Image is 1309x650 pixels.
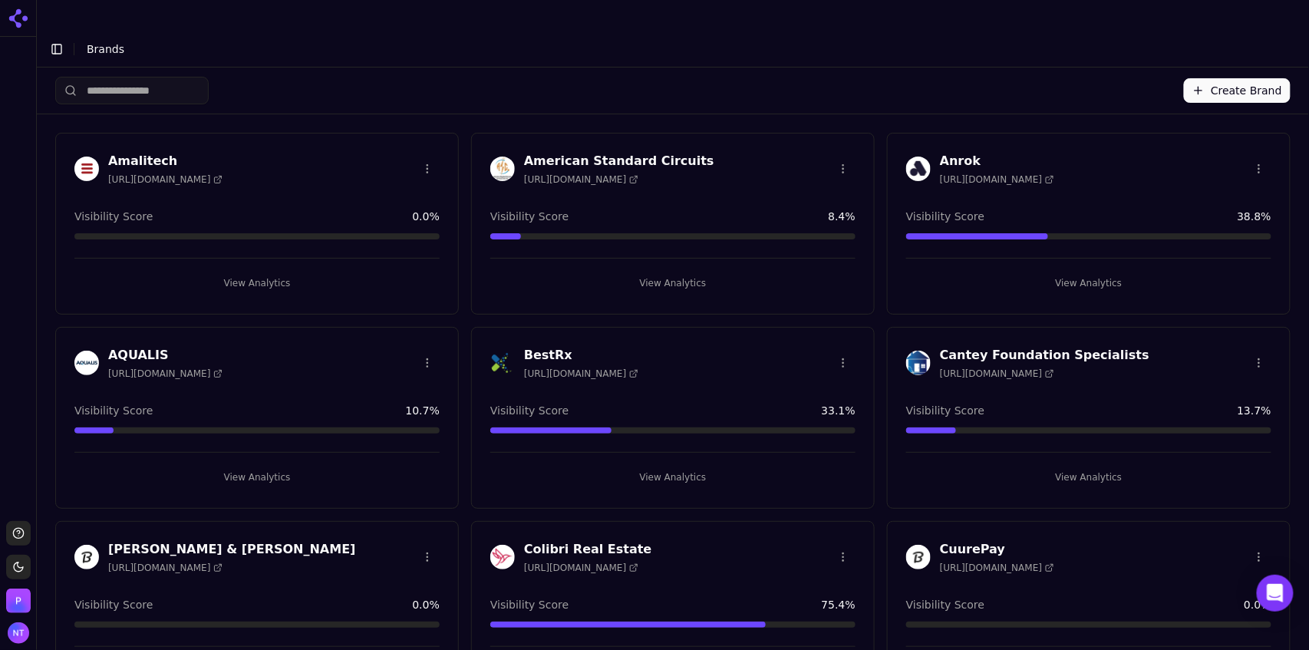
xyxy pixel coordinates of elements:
[906,351,931,375] img: Cantey Foundation Specialists
[940,562,1054,574] span: [URL][DOMAIN_NAME]
[74,597,153,612] span: Visibility Score
[1238,403,1271,418] span: 13.7 %
[87,43,124,55] span: Brands
[490,465,856,490] button: View Analytics
[108,540,356,559] h3: [PERSON_NAME] & [PERSON_NAME]
[906,403,984,418] span: Visibility Score
[74,351,99,375] img: AQUALIS
[524,152,714,170] h3: American Standard Circuits
[906,157,931,181] img: Anrok
[940,368,1054,380] span: [URL][DOMAIN_NAME]
[490,157,515,181] img: American Standard Circuits
[524,173,638,186] span: [URL][DOMAIN_NAME]
[940,540,1054,559] h3: CuurePay
[940,346,1149,365] h3: Cantey Foundation Specialists
[906,597,984,612] span: Visibility Score
[108,562,223,574] span: [URL][DOMAIN_NAME]
[108,173,223,186] span: [URL][DOMAIN_NAME]
[6,589,31,613] img: Perrill
[74,209,153,224] span: Visibility Score
[822,403,856,418] span: 33.1 %
[1184,78,1291,103] button: Create Brand
[490,597,569,612] span: Visibility Score
[74,157,99,181] img: Amalitech
[108,368,223,380] span: [URL][DOMAIN_NAME]
[406,403,440,418] span: 10.7 %
[8,622,29,644] img: Nate Tower
[906,209,984,224] span: Visibility Score
[828,209,856,224] span: 8.4 %
[8,622,29,644] button: Open user button
[108,346,223,365] h3: AQUALIS
[1244,597,1271,612] span: 0.0 %
[524,540,652,559] h3: Colibri Real Estate
[906,271,1271,295] button: View Analytics
[524,562,638,574] span: [URL][DOMAIN_NAME]
[74,403,153,418] span: Visibility Score
[822,597,856,612] span: 75.4 %
[524,346,638,365] h3: BestRx
[74,271,440,295] button: View Analytics
[524,368,638,380] span: [URL][DOMAIN_NAME]
[940,152,1054,170] h3: Anrok
[490,351,515,375] img: BestRx
[906,545,931,569] img: CuurePay
[412,209,440,224] span: 0.0 %
[108,152,223,170] h3: Amalitech
[74,465,440,490] button: View Analytics
[490,271,856,295] button: View Analytics
[74,545,99,569] img: Churchill & Harriman
[412,597,440,612] span: 0.0 %
[940,173,1054,186] span: [URL][DOMAIN_NAME]
[1238,209,1271,224] span: 38.8 %
[1257,575,1294,612] div: Open Intercom Messenger
[490,209,569,224] span: Visibility Score
[906,465,1271,490] button: View Analytics
[6,589,31,613] button: Open organization switcher
[490,545,515,569] img: Colibri Real Estate
[87,41,1266,57] nav: breadcrumb
[490,403,569,418] span: Visibility Score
